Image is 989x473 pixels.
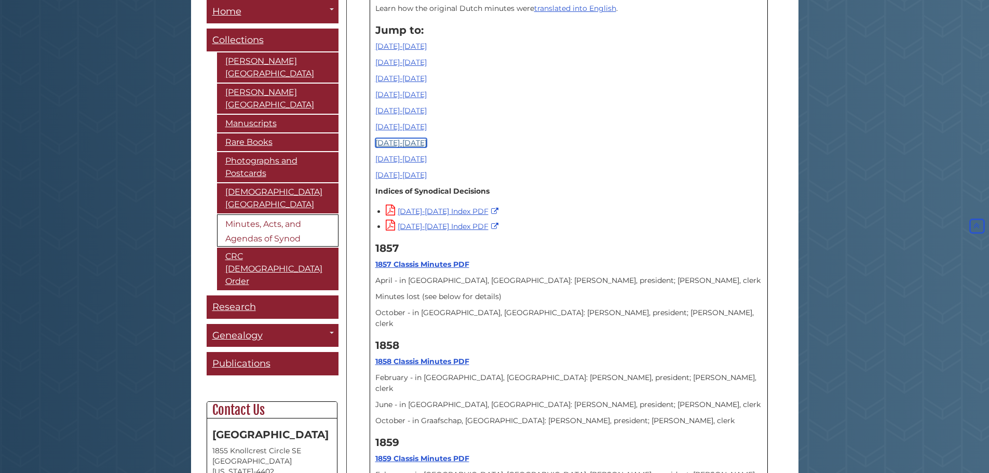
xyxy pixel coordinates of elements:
[375,260,469,269] a: 1857 Classis Minutes PDF
[375,339,399,352] strong: 1858
[207,352,338,375] a: Publications
[386,207,501,216] a: [DATE]-[DATE] Index PDF
[375,42,427,51] a: [DATE]-[DATE]
[217,152,338,182] a: Photographs and Postcards
[217,84,338,114] a: [PERSON_NAME][GEOGRAPHIC_DATA]
[375,90,427,99] a: [DATE]-[DATE]
[375,122,427,131] a: [DATE]-[DATE]
[212,358,270,369] span: Publications
[212,6,241,17] span: Home
[534,4,616,13] a: translated into English
[375,454,469,463] a: 1859 Classis Minutes PDF
[375,372,762,394] p: February - in [GEOGRAPHIC_DATA], [GEOGRAPHIC_DATA]: [PERSON_NAME], president; [PERSON_NAME], clerk
[375,3,762,14] p: Learn how the original Dutch minutes were .
[375,24,424,36] strong: Jump to:
[375,399,762,410] p: June - in [GEOGRAPHIC_DATA], [GEOGRAPHIC_DATA]: [PERSON_NAME], president; [PERSON_NAME], clerk
[212,34,264,46] span: Collections
[207,324,338,347] a: Genealogy
[375,291,762,302] p: Minutes lost (see below for details)
[375,275,762,286] p: April - in [GEOGRAPHIC_DATA], [GEOGRAPHIC_DATA]: [PERSON_NAME], president; [PERSON_NAME], clerk
[217,133,338,151] a: Rare Books
[967,222,986,231] a: Back to Top
[375,154,427,164] a: [DATE]-[DATE]
[375,242,399,254] b: 1857
[212,330,263,341] span: Genealogy
[375,357,469,366] a: 1858 Classis Minutes PDF
[212,301,256,313] span: Research
[375,106,427,115] a: [DATE]-[DATE]
[207,295,338,319] a: Research
[217,115,338,132] a: Manuscripts
[375,74,427,83] a: [DATE]-[DATE]
[375,307,762,329] p: October - in [GEOGRAPHIC_DATA], [GEOGRAPHIC_DATA]: [PERSON_NAME], president; [PERSON_NAME], clerk
[375,58,427,67] a: [DATE]-[DATE]
[217,183,338,213] a: [DEMOGRAPHIC_DATA][GEOGRAPHIC_DATA]
[375,138,427,147] a: [DATE]-[DATE]
[217,214,338,247] a: Minutes, Acts, and Agendas of Synod
[217,52,338,83] a: [PERSON_NAME][GEOGRAPHIC_DATA]
[207,402,337,418] h2: Contact Us
[375,436,399,449] strong: 1859
[386,222,501,231] a: [DATE]-[DATE] Index PDF
[375,415,762,426] p: October - in Graafschap, [GEOGRAPHIC_DATA]: [PERSON_NAME], president; [PERSON_NAME], clerk
[207,29,338,52] a: Collections
[217,248,338,290] a: CRC [DEMOGRAPHIC_DATA] Order
[375,170,427,180] a: [DATE]-[DATE]
[375,186,490,196] strong: Indices of Synodical Decisions
[212,428,329,441] strong: [GEOGRAPHIC_DATA]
